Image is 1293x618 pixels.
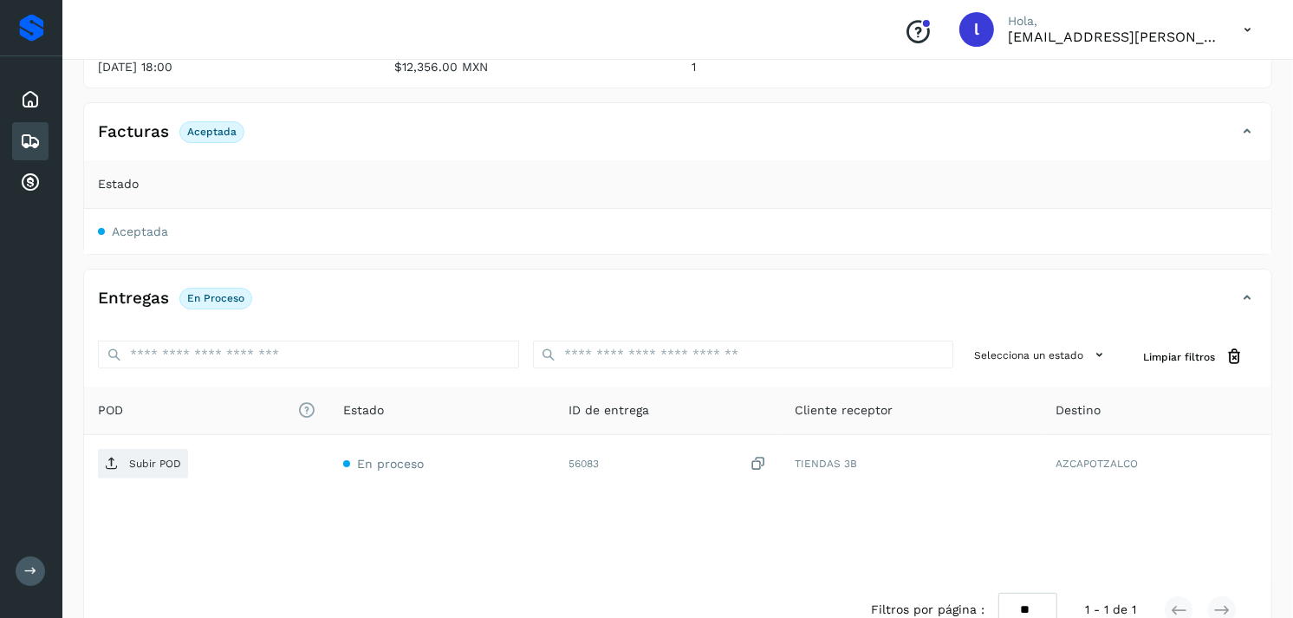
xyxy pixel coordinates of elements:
[569,401,649,420] span: ID de entrega
[187,126,237,138] p: Aceptada
[98,449,188,478] button: Subir POD
[795,401,893,420] span: Cliente receptor
[1129,341,1257,373] button: Limpiar filtros
[692,60,961,75] p: 1
[129,458,181,470] p: Subir POD
[357,457,424,471] span: En proceso
[98,401,315,420] span: POD
[84,117,1271,160] div: FacturasAceptada
[395,60,665,75] p: $12,356.00 MXN
[98,122,169,142] h4: Facturas
[98,175,139,193] span: Estado
[569,455,766,473] div: 56083
[1008,29,1216,45] p: lauraamalia.castillo@xpertal.com
[343,401,384,420] span: Estado
[967,341,1115,369] button: Selecciona un estado
[12,81,49,119] div: Inicio
[12,164,49,202] div: Cuentas por cobrar
[98,60,367,75] p: [DATE] 18:00
[187,292,244,304] p: En proceso
[84,283,1271,327] div: EntregasEn proceso
[1008,14,1216,29] p: Hola,
[1143,349,1215,365] span: Limpiar filtros
[12,122,49,160] div: Embarques
[112,224,168,238] span: Aceptada
[1043,435,1271,492] td: AZCAPOTZALCO
[1056,401,1101,420] span: Destino
[98,289,169,309] h4: Entregas
[781,435,1043,492] td: TIENDAS 3B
